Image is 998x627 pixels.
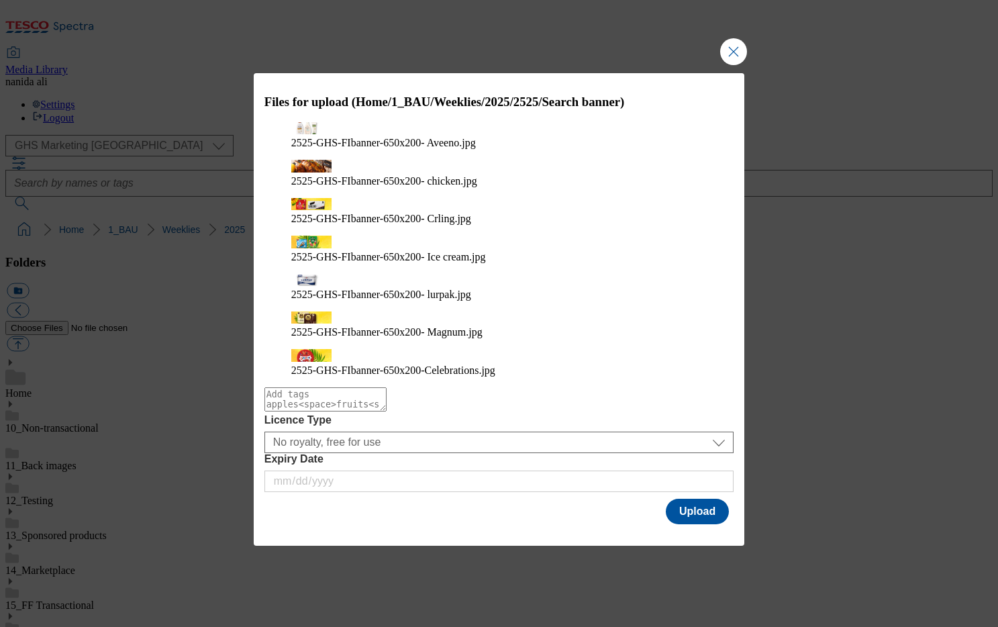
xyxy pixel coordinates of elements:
[291,289,707,301] figcaption: 2525-GHS-FIbanner-650x200- lurpak.jpg
[291,175,707,187] figcaption: 2525-GHS-FIbanner-650x200- chicken.jpg
[291,122,332,134] img: preview
[254,73,745,546] div: Modal
[264,453,734,465] label: Expiry Date
[291,198,332,210] img: preview
[291,311,332,324] img: preview
[291,236,332,248] img: preview
[291,137,707,149] figcaption: 2525-GHS-FIbanner-650x200- Aveeno.jpg
[291,160,332,172] img: preview
[291,274,332,286] img: preview
[264,95,734,109] h3: Files for upload (Home/1_BAU/Weeklies/2025/2525/Search banner)
[666,499,729,524] button: Upload
[291,365,707,377] figcaption: 2525-GHS-FIbanner-650x200-Celebrations.jpg
[291,213,707,225] figcaption: 2525-GHS-FIbanner-650x200- Crling.jpg
[720,38,747,65] button: Close Modal
[291,349,332,361] img: preview
[264,414,734,426] label: Licence Type
[291,326,707,338] figcaption: 2525-GHS-FIbanner-650x200- Magnum.jpg
[291,251,707,263] figcaption: 2525-GHS-FIbanner-650x200- Ice cream.jpg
